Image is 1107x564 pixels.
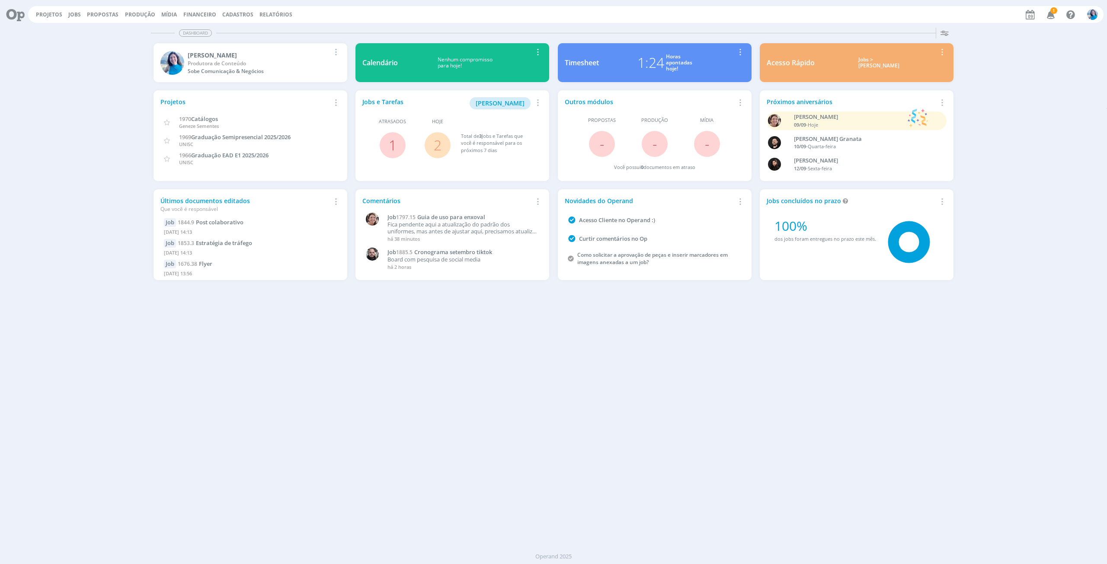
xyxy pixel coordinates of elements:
[179,133,291,141] a: 1969Graduação Semipresencial 2025/2026
[68,11,81,18] a: Jobs
[794,135,933,143] div: Bruno Corralo Granata
[705,134,709,153] span: -
[36,11,62,18] a: Projetos
[470,99,531,107] a: [PERSON_NAME]
[414,248,492,256] span: Cronograma setembro tiktok
[179,151,191,159] span: 1966
[160,51,184,75] img: E
[259,11,292,18] a: Relatórios
[164,239,176,248] div: Job
[196,239,252,247] span: Estratégia de tráfego
[794,165,933,172] div: -
[808,165,832,172] span: Sexta-feira
[794,113,903,121] div: Aline Beatriz Jackisch
[387,236,420,242] span: há 38 minutos
[637,52,664,73] div: 1:24
[183,11,216,18] a: Financeiro
[641,164,643,170] span: 0
[387,249,538,256] a: Job1885.5Cronograma setembro tiktok
[387,264,411,270] span: há 2 horas
[161,11,177,18] a: Mídia
[178,218,243,226] a: 1844.9Post colaborativo
[87,11,118,18] span: Propostas
[84,11,121,18] button: Propostas
[417,213,485,221] span: Guia de uso para enxoval
[178,260,197,268] span: 1676.38
[366,213,379,226] img: A
[434,136,442,154] a: 2
[222,11,253,18] span: Cadastros
[794,121,903,129] div: -
[178,239,194,247] span: 1853.3
[164,248,337,260] div: [DATE] 14:13
[179,29,212,37] span: Dashboard
[160,97,330,106] div: Projetos
[188,67,330,75] div: Sobe Comunicação & Negócios
[808,143,836,150] span: Quarta-feira
[164,218,176,227] div: Job
[565,97,734,106] div: Outros módulos
[398,57,532,69] div: Nenhum compromisso para hoje!
[396,213,416,221] span: 1797.15
[600,134,604,153] span: -
[179,123,219,129] span: Geneze Sementes
[396,249,413,256] span: 1885.5
[588,117,616,124] span: Propostas
[794,156,933,165] div: Luana da Silva de Andrade
[379,118,406,125] span: Atrasados
[794,143,933,150] div: -
[821,57,936,69] div: Jobs > [PERSON_NAME]
[614,164,695,171] div: Você possui documentos em atraso
[387,221,538,235] p: Fica pendente aqui a atualização do padrão dos uniformes, mas antes de ajustar aqui, precisamos a...
[641,117,668,124] span: Produção
[362,57,398,68] div: Calendário
[794,165,806,172] span: 12/09
[432,118,443,125] span: Hoje
[178,260,212,268] a: 1676.38Flyer
[164,268,337,281] div: [DATE] 13:56
[179,115,191,123] span: 1970
[794,143,806,150] span: 10/09
[178,239,252,247] a: 1853.3Estratégia de tráfego
[1087,7,1098,22] button: E
[191,115,218,123] span: Catálogos
[362,97,532,109] div: Jobs e Tarefas
[774,216,876,236] div: 100%
[774,236,876,243] div: dos jobs foram entregues no prazo este mês.
[181,11,219,18] button: Financeiro
[767,57,815,68] div: Acesso Rápido
[1050,7,1057,14] span: 1
[179,133,191,141] span: 1969
[160,196,330,213] div: Últimos documentos editados
[479,133,482,139] span: 3
[387,214,538,221] a: Job1797.15Guia de uso para enxoval
[179,159,193,166] span: UNISC
[164,227,337,239] div: [DATE] 14:13
[159,11,179,18] button: Mídia
[164,260,176,268] div: Job
[196,218,243,226] span: Post colaborativo
[558,43,752,82] a: Timesheet1:24Horasapontadashoje!
[565,57,599,68] div: Timesheet
[461,133,534,154] div: Total de Jobs e Tarefas que você é responsável para os próximos 7 dias
[653,134,657,153] span: -
[179,115,218,123] a: 1970Catálogos
[191,151,269,159] span: Graduação EAD E1 2025/2026
[389,136,397,154] a: 1
[122,11,158,18] button: Produção
[767,196,936,205] div: Jobs concluídos no prazo
[808,121,818,128] span: Hoje
[366,248,379,261] img: G
[476,99,525,107] span: [PERSON_NAME]
[178,219,194,226] span: 1844.9
[362,196,532,205] div: Comentários
[188,60,330,67] div: Produtora de Conteúdo
[179,141,193,147] span: UNISC
[768,114,781,127] img: A
[257,11,295,18] button: Relatórios
[154,43,347,82] a: E[PERSON_NAME]Produtora de ConteúdoSobe Comunicação & Negócios
[188,51,330,60] div: Elisa Simon
[666,54,692,72] div: Horas apontadas hoje!
[1087,9,1098,20] img: E
[768,136,781,149] img: B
